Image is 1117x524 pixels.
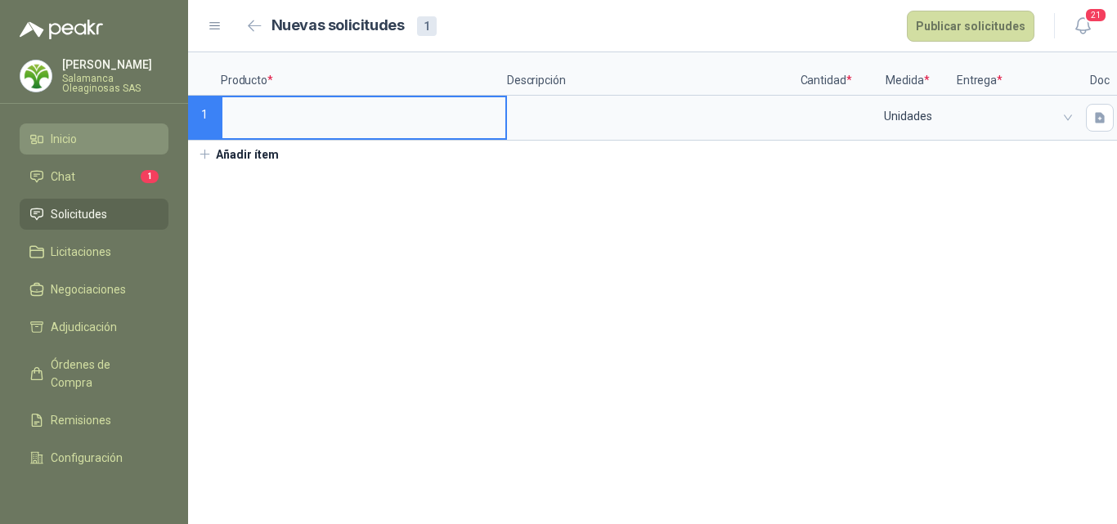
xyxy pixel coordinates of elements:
a: Adjudicación [20,311,168,343]
button: Publicar solicitudes [907,11,1034,42]
button: 21 [1068,11,1097,41]
span: Licitaciones [51,243,111,261]
span: Inicio [51,130,77,148]
div: 1 [417,16,437,36]
a: Configuración [20,442,168,473]
a: Chat1 [20,161,168,192]
p: Entrega [957,52,1079,96]
p: Cantidad [793,52,859,96]
span: Órdenes de Compra [51,356,153,392]
p: 1 [188,96,221,141]
a: Órdenes de Compra [20,349,168,398]
a: Inicio [20,123,168,155]
a: Solicitudes [20,199,168,230]
p: Medida [859,52,957,96]
span: Configuración [51,449,123,467]
span: 1 [141,170,159,183]
div: Unidades [860,97,955,135]
span: 21 [1084,7,1107,23]
a: Manuales y ayuda [20,480,168,511]
p: [PERSON_NAME] [62,59,168,70]
span: Adjudicación [51,318,117,336]
span: Solicitudes [51,205,107,223]
button: Añadir ítem [188,141,289,168]
a: Licitaciones [20,236,168,267]
p: Descripción [507,52,793,96]
a: Remisiones [20,405,168,436]
span: Negociaciones [51,280,126,298]
p: Salamanca Oleaginosas SAS [62,74,168,93]
img: Logo peakr [20,20,103,39]
h2: Nuevas solicitudes [271,14,405,38]
p: Producto [221,52,507,96]
img: Company Logo [20,60,52,92]
a: Negociaciones [20,274,168,305]
span: Chat [51,168,75,186]
span: Remisiones [51,411,111,429]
